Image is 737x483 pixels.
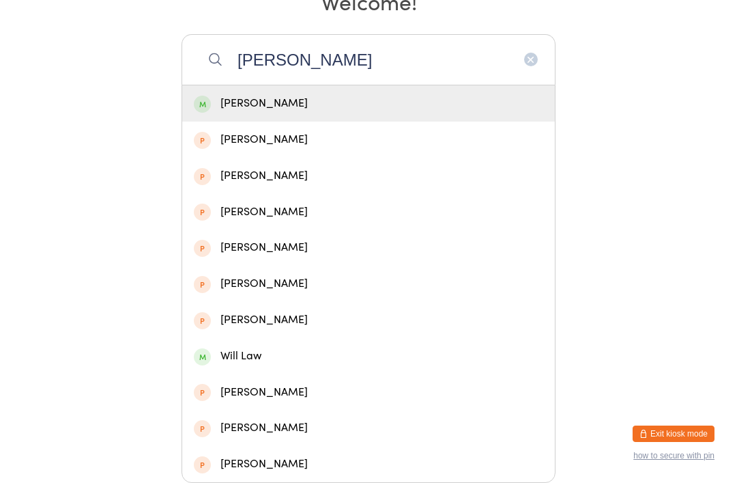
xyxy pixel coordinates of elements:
div: [PERSON_NAME] [194,455,543,473]
div: [PERSON_NAME] [194,130,543,149]
div: [PERSON_NAME] [194,238,543,257]
div: [PERSON_NAME] [194,94,543,113]
input: Search [182,34,555,85]
button: Exit kiosk mode [633,426,714,442]
div: [PERSON_NAME] [194,311,543,329]
div: Will Law [194,347,543,365]
div: [PERSON_NAME] [194,203,543,221]
div: [PERSON_NAME] [194,383,543,402]
div: [PERSON_NAME] [194,167,543,185]
div: [PERSON_NAME] [194,419,543,437]
div: [PERSON_NAME] [194,275,543,293]
button: how to secure with pin [633,451,714,460]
